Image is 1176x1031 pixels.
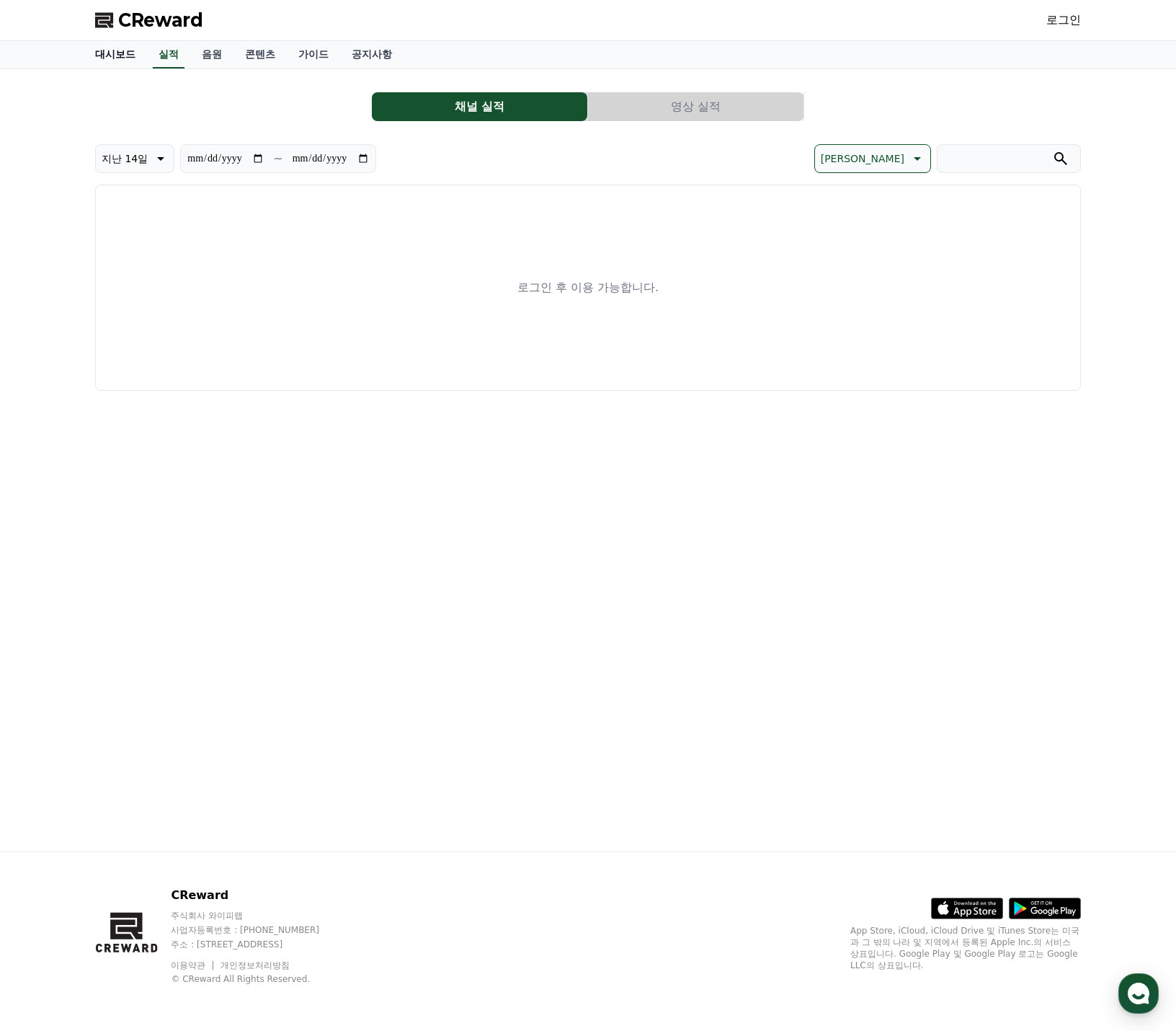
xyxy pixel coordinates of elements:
[190,41,233,68] a: 음원
[95,457,186,493] a: 대화
[340,41,404,68] a: 공지사항
[118,9,203,32] span: CReward
[45,479,54,490] span: 홈
[850,925,1081,971] p: App Store, iCloud, iCloud Drive 및 iTunes Store는 미국과 그 밖의 나라 및 지역에서 등록된 Apple Inc.의 서비스 상표입니다. Goo...
[171,973,347,985] p: © CReward All Rights Reserved.
[287,41,340,68] a: 가이드
[233,41,287,68] a: 콘텐츠
[171,939,347,950] p: 주소 : [STREET_ADDRESS]
[588,92,803,121] button: 영상 실적
[821,149,904,169] p: [PERSON_NAME]
[95,144,174,173] button: 지난 14일
[273,150,282,167] p: ~
[223,479,240,490] span: 설정
[1046,12,1081,29] a: 로그인
[171,887,347,904] p: CReward
[186,457,277,493] a: 설정
[171,910,347,921] p: 주식회사 와이피랩
[171,924,347,936] p: 사업자등록번호 : [PHONE_NUMBER]
[84,41,147,68] a: 대시보드
[220,960,290,970] a: 개인정보처리방침
[4,457,95,493] a: 홈
[132,479,149,491] span: 대화
[814,144,931,173] button: [PERSON_NAME]
[95,9,203,32] a: CReward
[372,92,587,121] button: 채널 실적
[517,279,659,296] p: 로그인 후 이용 가능합니다.
[153,41,184,68] a: 실적
[171,960,216,970] a: 이용약관
[102,149,148,169] p: 지난 14일
[588,92,804,121] a: 영상 실적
